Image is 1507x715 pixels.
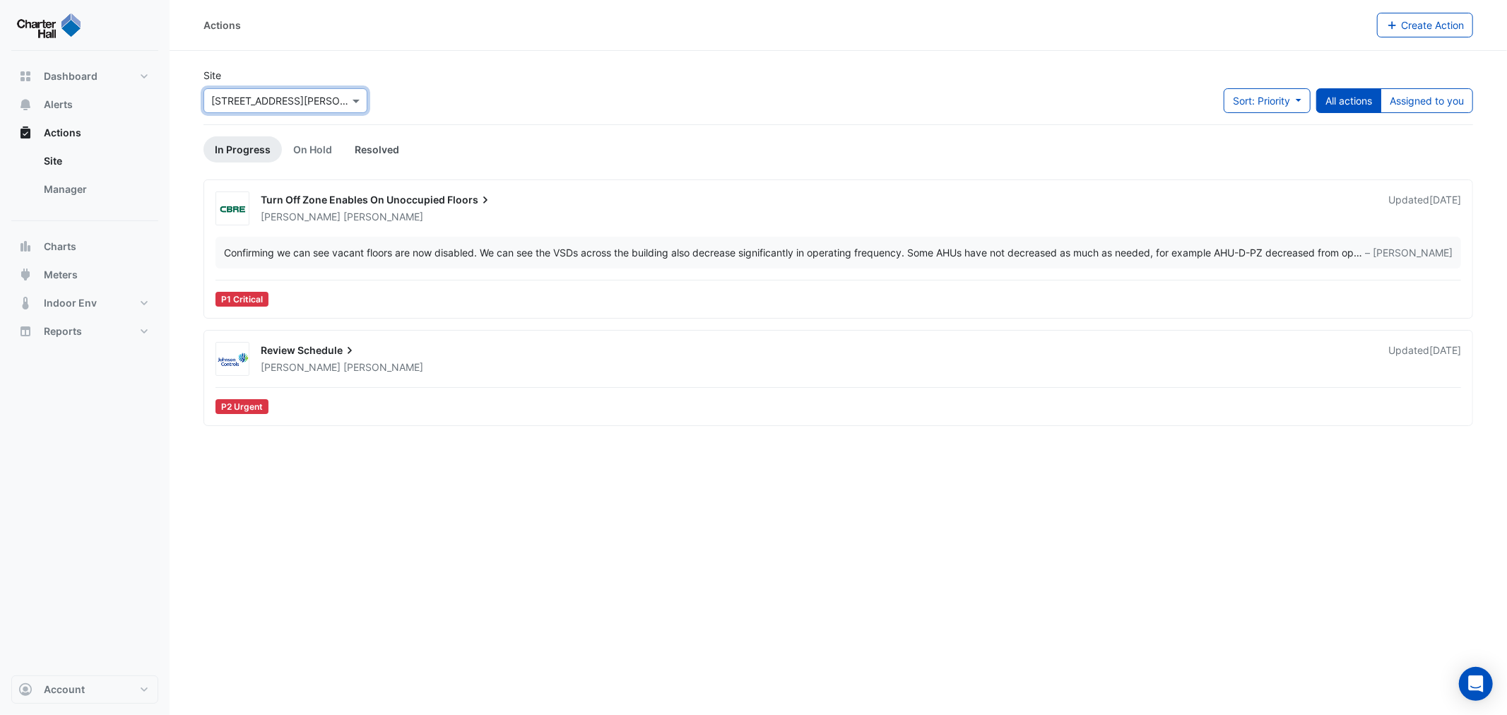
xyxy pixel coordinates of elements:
[261,361,341,373] span: [PERSON_NAME]
[44,682,85,697] span: Account
[447,193,492,207] span: Floors
[297,343,357,357] span: Schedule
[18,268,32,282] app-icon: Meters
[261,344,295,356] span: Review
[343,136,410,162] a: Resolved
[261,211,341,223] span: ​[PERSON_NAME]
[1388,193,1461,224] div: Updated
[44,126,81,140] span: Actions
[11,261,158,289] button: Meters
[343,360,423,374] span: [PERSON_NAME]
[32,175,158,203] a: Manager
[1388,343,1461,374] div: Updated
[1429,194,1461,206] span: Tue 02-Sep-2025 15:09 AEST
[1459,667,1493,701] div: Open Intercom Messenger
[44,97,73,112] span: Alerts
[17,11,81,40] img: Company Logo
[215,399,268,414] div: P2 Urgent
[11,62,158,90] button: Dashboard
[32,147,158,175] a: Site
[44,296,97,310] span: Indoor Env
[282,136,343,162] a: On Hold
[1377,13,1474,37] button: Create Action
[216,353,249,367] img: Johnson Controls
[44,324,82,338] span: Reports
[18,296,32,310] app-icon: Indoor Env
[1401,19,1464,31] span: Create Action
[261,194,445,206] span: Turn Off Zone Enables On Unoccupied
[1233,95,1290,107] span: Sort: Priority
[224,245,1453,260] div: …
[44,69,97,83] span: Dashboard
[224,245,1354,260] div: Confirming we can see vacant floors are now disabled. We can see the VSDs across the building als...
[18,69,32,83] app-icon: Dashboard
[11,119,158,147] button: Actions
[203,68,221,83] label: Site
[1224,88,1311,113] button: Sort: Priority
[11,675,158,704] button: Account
[1365,245,1453,260] span: – [PERSON_NAME]
[18,126,32,140] app-icon: Actions
[11,232,158,261] button: Charts
[44,268,78,282] span: Meters
[11,90,158,119] button: Alerts
[216,202,249,216] img: CBRE Charter Hall
[343,210,423,224] span: [PERSON_NAME]
[1381,88,1473,113] button: Assigned to you
[11,289,158,317] button: Indoor Env
[215,292,268,307] div: P1 Critical
[18,97,32,112] app-icon: Alerts
[203,18,241,32] div: Actions
[1429,344,1461,356] span: Fri 29-Aug-2025 10:38 AEST
[11,147,158,209] div: Actions
[44,240,76,254] span: Charts
[18,324,32,338] app-icon: Reports
[1316,88,1381,113] button: All actions
[203,136,282,162] a: In Progress
[11,317,158,345] button: Reports
[18,240,32,254] app-icon: Charts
